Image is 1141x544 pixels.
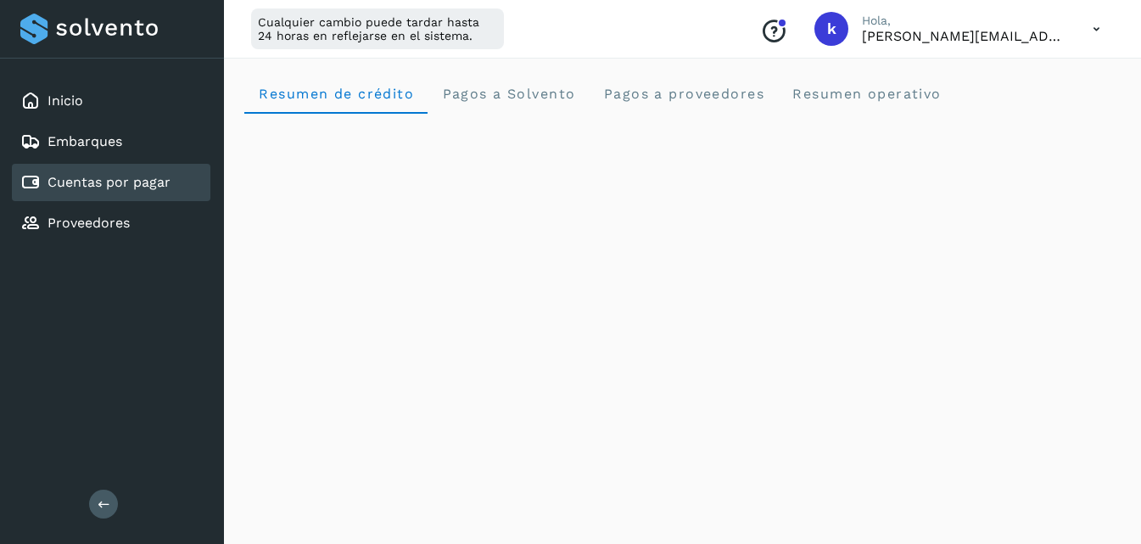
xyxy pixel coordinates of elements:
p: karla@metaleslozano.com.mx [862,28,1065,44]
div: Cualquier cambio puede tardar hasta 24 horas en reflejarse en el sistema. [251,8,504,49]
a: Cuentas por pagar [48,174,171,190]
a: Proveedores [48,215,130,231]
a: Embarques [48,133,122,149]
span: Pagos a proveedores [602,86,764,102]
span: Pagos a Solvento [441,86,575,102]
div: Cuentas por pagar [12,164,210,201]
span: Resumen operativo [791,86,942,102]
p: Hola, [862,14,1065,28]
span: Resumen de crédito [258,86,414,102]
div: Inicio [12,82,210,120]
div: Embarques [12,123,210,160]
div: Proveedores [12,205,210,242]
a: Inicio [48,93,83,109]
